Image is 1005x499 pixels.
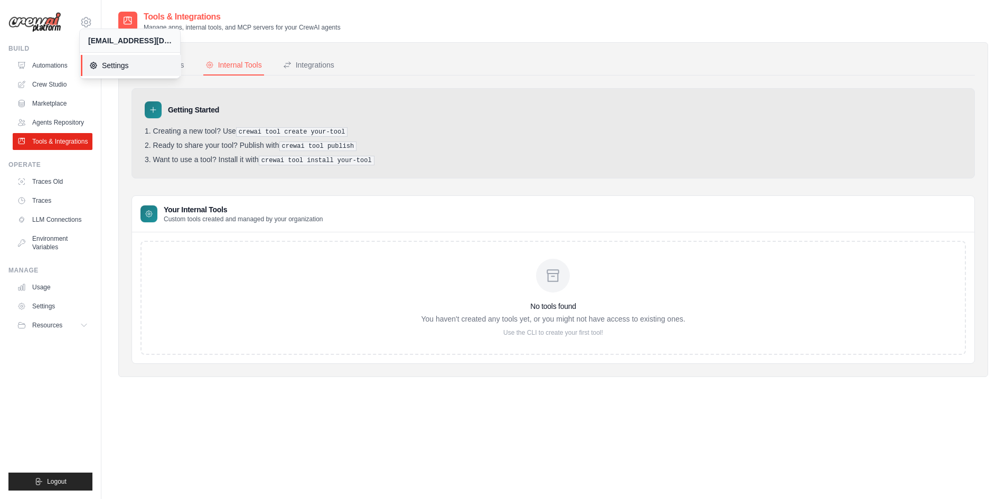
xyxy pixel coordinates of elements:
button: Internal Tools [203,55,264,76]
a: Crew Studio [13,76,92,93]
a: Settings [81,55,181,76]
h3: Getting Started [168,105,219,115]
div: Build [8,44,92,53]
div: Integrations [283,60,334,70]
button: Resources [13,317,92,334]
p: Manage apps, internal tools, and MCP servers for your CrewAI agents [144,23,341,32]
button: Integrations [281,55,336,76]
p: Custom tools created and managed by your organization [164,215,323,223]
a: Traces Old [13,173,92,190]
h3: Your Internal Tools [164,204,323,215]
div: Operate [8,161,92,169]
div: Internal Tools [205,60,262,70]
a: Agents Repository [13,114,92,131]
pre: crewai tool create your-tool [236,127,348,137]
li: Creating a new tool? Use [145,127,962,137]
a: Usage [13,279,92,296]
h2: Tools & Integrations [144,11,341,23]
a: Tools & Integrations [13,133,92,150]
li: Want to use a tool? Install it with [145,155,962,165]
span: Settings [89,60,173,71]
p: Use the CLI to create your first tool! [421,328,685,337]
a: Marketplace [13,95,92,112]
a: Automations [13,57,92,74]
div: [EMAIL_ADDRESS][DOMAIN_NAME] [88,35,172,46]
a: Traces [13,192,92,209]
li: Ready to share your tool? Publish with [145,141,962,151]
span: Resources [32,321,62,329]
h3: No tools found [421,301,685,312]
a: LLM Connections [13,211,92,228]
div: Manage [8,266,92,275]
span: Logout [47,477,67,486]
button: Logout [8,473,92,491]
p: You haven't created any tools yet, or you might not have access to existing ones. [421,314,685,324]
img: Logo [8,12,61,33]
a: Environment Variables [13,230,92,256]
a: Settings [13,298,92,315]
pre: crewai tool install your-tool [259,156,374,165]
pre: crewai tool publish [279,142,357,151]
